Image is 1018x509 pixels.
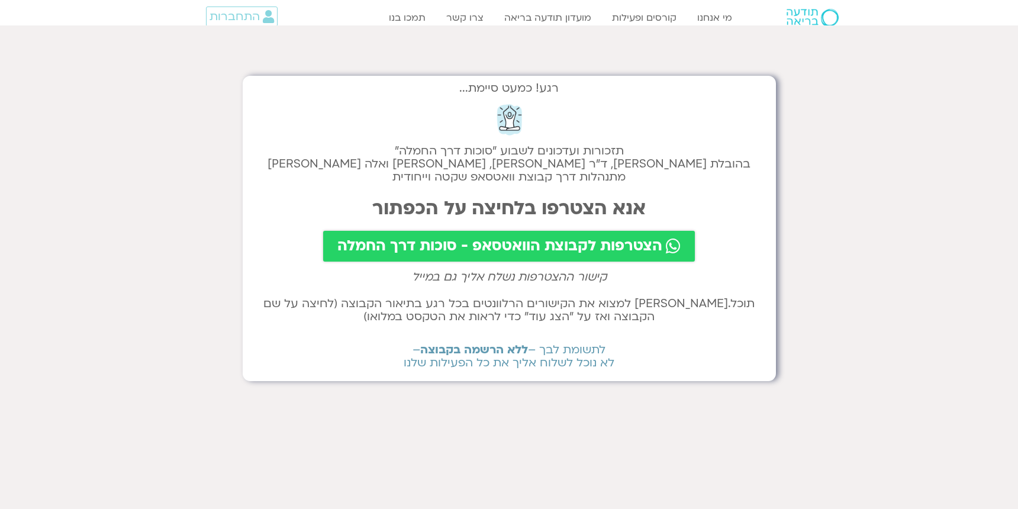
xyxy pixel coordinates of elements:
a: תמכו בנו [383,7,431,29]
a: קורסים ופעילות [606,7,682,29]
a: מועדון תודעה בריאה [498,7,597,29]
a: מי אנחנו [691,7,738,29]
b: ללא הרשמה בקבוצה [420,342,528,357]
span: הצטרפות לקבוצת הוואטסאפ - סוכות דרך החמלה [337,238,662,254]
a: הצטרפות לקבוצת הוואטסאפ - סוכות דרך החמלה [323,231,695,262]
h2: תוכל.[PERSON_NAME] למצוא את הקישורים הרלוונטים בכל רגע בתיאור הקבוצה (לחיצה על שם הקבוצה ואז על ״... [254,297,764,323]
span: התחברות [210,10,260,23]
h2: אנא הצטרפו בלחיצה על הכפתור [254,198,764,219]
img: תודעה בריאה [787,9,839,27]
h2: לתשומת לבך – – לא נוכל לשלוח אליך את כל הפעילות שלנו [254,343,764,369]
h2: תזכורות ועדכונים לשבוע "סוכות דרך החמלה" בהובלת [PERSON_NAME], ד״ר [PERSON_NAME], [PERSON_NAME] ו... [254,144,764,183]
h2: רגע! כמעט סיימת... [254,88,764,89]
h2: קישור ההצטרפות נשלח אליך גם במייל [254,270,764,284]
a: התחברות [206,7,278,27]
a: צרו קשר [440,7,489,29]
